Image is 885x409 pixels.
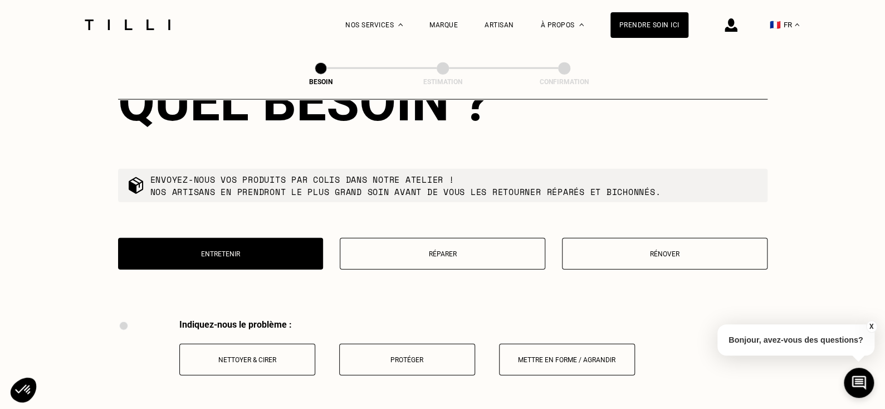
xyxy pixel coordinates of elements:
p: Envoyez-nous vos produits par colis dans notre atelier ! Nos artisans en prendront le plus grand ... [150,173,661,198]
div: Confirmation [508,78,620,86]
p: Rénover [568,250,761,258]
p: Protéger [345,356,469,364]
img: Menu déroulant à propos [579,23,584,26]
img: menu déroulant [795,23,799,26]
div: Besoin [265,78,377,86]
span: 🇫🇷 [770,20,781,30]
div: Estimation [387,78,498,86]
button: Entretenir [118,238,324,270]
p: Bonjour, avez-vous des questions? [717,324,874,356]
a: Marque [429,21,458,29]
button: Protéger [339,344,475,376]
div: Indiquez-nous le problème : [179,319,635,330]
button: Rénover [562,238,767,270]
button: Nettoyer & cirer [179,344,315,376]
a: Prendre soin ici [610,12,688,38]
p: Mettre en forme / Agrandir [505,356,629,364]
img: Logo du service de couturière Tilli [81,20,174,30]
a: Artisan [485,21,514,29]
p: Entretenir [124,250,317,258]
div: Quel besoin ? [118,71,767,133]
img: commande colis [127,177,145,194]
img: icône connexion [725,18,737,32]
p: Nettoyer & cirer [185,356,309,364]
button: X [866,320,877,333]
p: Réparer [346,250,539,258]
button: Mettre en forme / Agrandir [499,344,635,376]
button: Réparer [340,238,545,270]
img: Menu déroulant [398,23,403,26]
